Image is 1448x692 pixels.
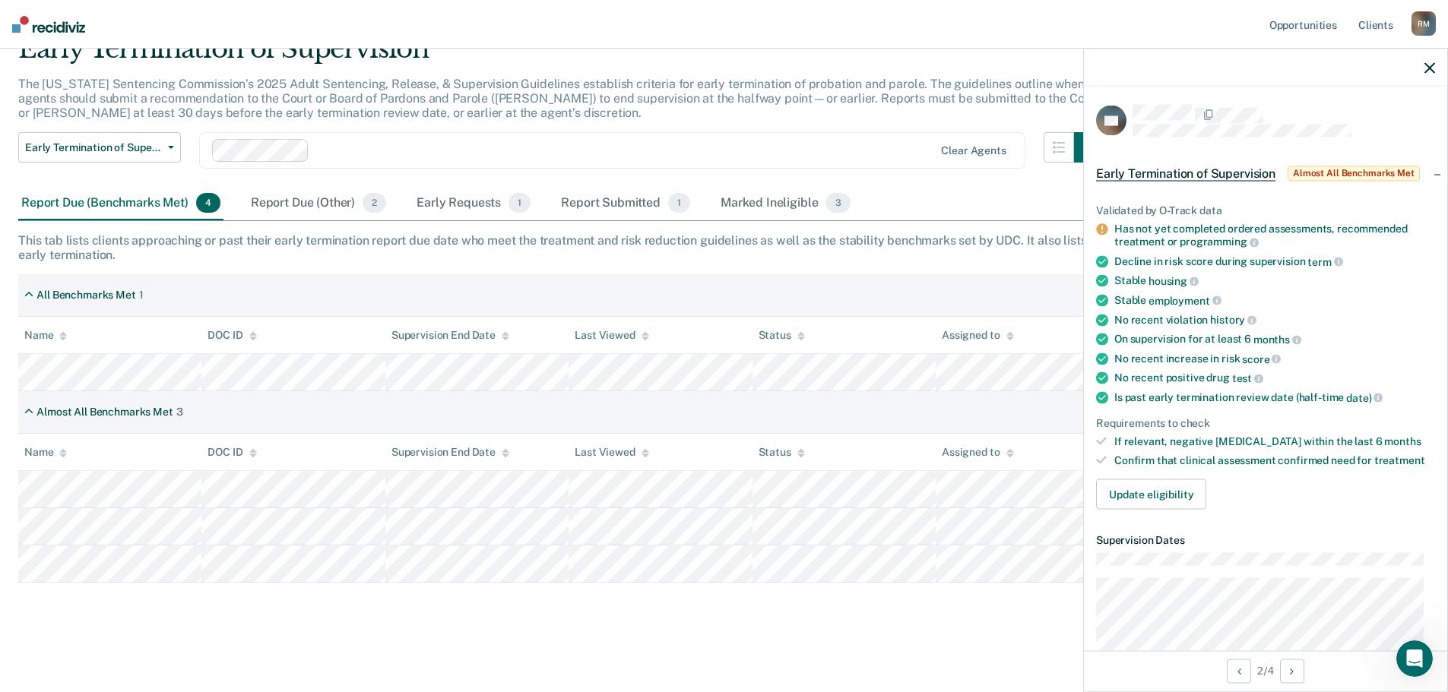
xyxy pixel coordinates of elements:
div: R M [1412,11,1436,36]
div: Name [24,446,67,459]
div: Assigned to [942,446,1013,459]
button: Next Opportunity [1280,659,1304,683]
div: 2 / 4 [1084,650,1447,690]
p: The [US_STATE] Sentencing Commission’s 2025 Adult Sentencing, Release, & Supervision Guidelines e... [18,77,1100,120]
div: This tab lists clients approaching or past their early termination report due date who meet the t... [18,233,1430,262]
div: Stable [1114,274,1435,288]
div: No recent violation [1114,313,1435,327]
div: Decline in risk score during supervision [1114,254,1435,268]
span: 3 [825,193,850,213]
div: Assigned to [942,329,1013,342]
span: months [1384,435,1421,447]
span: Early Termination of Supervision [1096,166,1275,181]
div: Status [759,329,805,342]
div: Marked Ineligible [718,187,854,220]
span: 1 [668,193,690,213]
span: employment [1149,294,1221,306]
div: Supervision End Date [391,329,509,342]
div: Report Due (Benchmarks Met) [18,187,223,220]
div: Stable [1114,294,1435,308]
div: Supervision End Date [391,446,509,459]
div: 1 [139,289,144,302]
div: Name [24,329,67,342]
div: Confirm that clinical assessment confirmed need for [1114,454,1435,467]
span: 2 [363,193,386,213]
div: Is past early termination review date (half-time [1114,391,1435,405]
div: Validated by O-Track data [1096,204,1435,216]
div: Report Due (Other) [248,187,389,220]
div: 3 [176,406,183,419]
span: test [1232,372,1263,384]
div: No recent increase in risk [1114,352,1435,365]
div: Early Requests [413,187,534,220]
div: Last Viewed [575,446,648,459]
span: months [1253,333,1301,346]
div: No recent positive drug [1114,371,1435,385]
span: date) [1346,391,1383,403]
div: Has not yet completed ordered assessments, recommended treatment or programming [1114,223,1435,248]
div: Almost All Benchmarks Met [36,406,173,419]
div: Early Termination of Supervision [18,33,1104,77]
div: DOC ID [208,446,256,459]
button: Update eligibility [1096,479,1206,510]
div: All Benchmarks Met [36,289,135,302]
div: Clear agents [941,144,1006,157]
div: If relevant, negative [MEDICAL_DATA] within the last 6 [1114,435,1435,448]
iframe: Intercom live chat [1396,640,1433,677]
span: Almost All Benchmarks Met [1288,166,1420,181]
img: Recidiviz [12,16,85,33]
div: Status [759,446,805,459]
span: history [1210,314,1256,326]
span: 1 [509,193,531,213]
div: DOC ID [208,329,256,342]
span: 4 [196,193,220,213]
div: Last Viewed [575,329,648,342]
span: housing [1149,275,1199,287]
dt: Supervision Dates [1096,534,1435,547]
div: Early Termination of SupervisionAlmost All Benchmarks Met [1084,149,1447,197]
div: Report Submitted [558,187,693,220]
span: score [1242,352,1281,365]
button: Previous Opportunity [1227,659,1251,683]
span: Early Termination of Supervision [25,141,162,154]
span: treatment [1374,454,1425,466]
span: term [1307,255,1342,267]
div: Requirements to check [1096,416,1435,429]
div: On supervision for at least 6 [1114,333,1435,346]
